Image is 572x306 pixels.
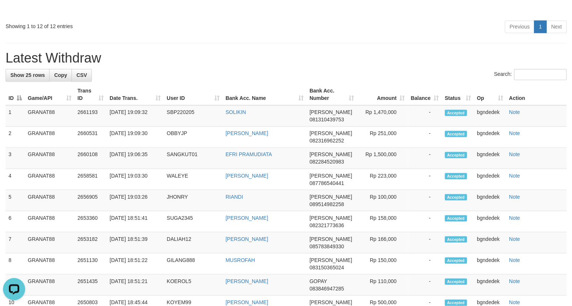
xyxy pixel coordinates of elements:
[445,278,467,285] span: Accepted
[310,138,344,144] span: Copy 082316962252 to clipboard
[74,232,107,253] td: 2653182
[408,169,442,190] td: -
[357,148,408,169] td: Rp 1,500,000
[474,232,506,253] td: bgndedek
[74,274,107,295] td: 2651435
[164,105,223,127] td: SBP220205
[25,232,74,253] td: GRANAT88
[6,190,25,211] td: 5
[509,109,520,115] a: Note
[6,20,233,30] div: Showing 1 to 12 of 12 entries
[408,190,442,211] td: -
[6,253,25,274] td: 8
[474,127,506,148] td: bgndedek
[49,69,72,81] a: Copy
[445,173,467,179] span: Accepted
[6,274,25,295] td: 9
[6,105,25,127] td: 1
[54,72,67,78] span: Copy
[74,169,107,190] td: 2658581
[310,264,344,270] span: Copy 083150365024 to clipboard
[408,127,442,148] td: -
[6,169,25,190] td: 4
[310,109,352,115] span: [PERSON_NAME]
[107,190,164,211] td: [DATE] 19:03:26
[474,190,506,211] td: bgndedek
[164,232,223,253] td: DALIAH12
[74,84,107,105] th: Trans ID: activate to sort column ascending
[509,236,520,242] a: Note
[310,243,344,249] span: Copy 085783849330 to clipboard
[310,278,327,284] span: GOPAY
[74,253,107,274] td: 2651130
[164,127,223,148] td: OBBYJP
[474,169,506,190] td: bgndedek
[310,257,352,263] span: [PERSON_NAME]
[310,130,352,136] span: [PERSON_NAME]
[6,51,566,65] h1: Latest Withdraw
[164,169,223,190] td: WALEYE
[6,69,50,81] a: Show 25 rows
[474,84,506,105] th: Op: activate to sort column ascending
[357,274,408,295] td: Rp 110,000
[107,127,164,148] td: [DATE] 19:09:30
[164,211,223,232] td: SUGA2345
[408,253,442,274] td: -
[6,84,25,105] th: ID: activate to sort column descending
[74,127,107,148] td: 2660531
[225,194,243,199] a: RIANDI
[25,169,74,190] td: GRANAT88
[546,20,566,33] a: Next
[509,278,520,284] a: Note
[25,190,74,211] td: GRANAT88
[357,253,408,274] td: Rp 150,000
[509,215,520,221] a: Note
[445,131,467,137] span: Accepted
[310,236,352,242] span: [PERSON_NAME]
[25,148,74,169] td: GRANAT88
[474,211,506,232] td: bgndedek
[10,72,45,78] span: Show 25 rows
[225,109,246,115] a: SOLIKIN
[357,211,408,232] td: Rp 158,000
[509,130,520,136] a: Note
[25,274,74,295] td: GRANAT88
[514,69,566,80] input: Search:
[408,211,442,232] td: -
[107,148,164,169] td: [DATE] 19:06:35
[225,130,268,136] a: [PERSON_NAME]
[225,257,255,263] a: MUSROFAH
[74,211,107,232] td: 2653360
[474,274,506,295] td: bgndedek
[225,299,268,305] a: [PERSON_NAME]
[6,127,25,148] td: 2
[408,148,442,169] td: -
[310,172,352,178] span: [PERSON_NAME]
[445,152,467,158] span: Accepted
[310,180,344,186] span: Copy 087786540441 to clipboard
[445,110,467,116] span: Accepted
[474,148,506,169] td: bgndedek
[310,285,344,291] span: Copy 083846947285 to clipboard
[25,105,74,127] td: GRANAT88
[310,299,352,305] span: [PERSON_NAME]
[534,20,546,33] a: 1
[107,169,164,190] td: [DATE] 19:03:30
[307,84,357,105] th: Bank Acc. Number: activate to sort column ascending
[6,211,25,232] td: 6
[25,127,74,148] td: GRANAT88
[164,84,223,105] th: User ID: activate to sort column ascending
[25,253,74,274] td: GRANAT88
[408,105,442,127] td: -
[445,236,467,242] span: Accepted
[107,232,164,253] td: [DATE] 18:51:39
[505,20,534,33] a: Previous
[357,232,408,253] td: Rp 166,000
[357,84,408,105] th: Amount: activate to sort column ascending
[74,105,107,127] td: 2661193
[76,72,87,78] span: CSV
[107,84,164,105] th: Date Trans.: activate to sort column ascending
[107,105,164,127] td: [DATE] 19:09:32
[225,236,268,242] a: [PERSON_NAME]
[6,232,25,253] td: 7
